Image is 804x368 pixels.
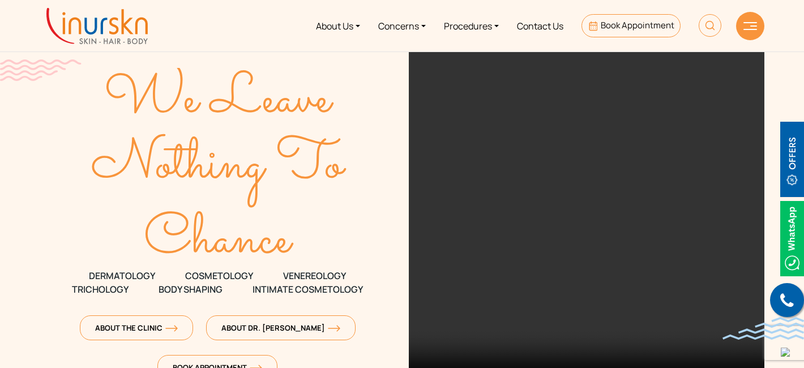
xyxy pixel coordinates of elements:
a: About Us [307,5,369,47]
a: About Dr. [PERSON_NAME]orange-arrow [206,315,356,340]
span: Body Shaping [159,283,223,296]
img: offerBt [780,122,804,197]
img: orange-arrow [165,325,178,332]
text: We Leave [104,58,334,142]
span: About Dr. [PERSON_NAME] [221,323,340,333]
a: Concerns [369,5,435,47]
img: inurskn-logo [46,8,148,44]
a: Whatsappicon [780,232,804,244]
img: Whatsappicon [780,201,804,276]
span: Book Appointment [601,19,674,31]
text: Chance [144,199,294,283]
img: HeaderSearch [699,14,721,37]
span: VENEREOLOGY [283,269,346,283]
span: TRICHOLOGY [72,283,129,296]
a: About The Clinicorange-arrow [80,315,193,340]
text: Nothing To [92,123,347,207]
a: Contact Us [508,5,572,47]
a: Book Appointment [581,14,681,37]
img: hamLine.svg [743,22,757,30]
img: up-blue-arrow.svg [781,348,790,357]
a: Procedures [435,5,508,47]
span: About The Clinic [95,323,178,333]
span: DERMATOLOGY [89,269,155,283]
img: orange-arrow [328,325,340,332]
img: bluewave [722,317,804,340]
span: Intimate Cosmetology [253,283,363,296]
span: COSMETOLOGY [185,269,253,283]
